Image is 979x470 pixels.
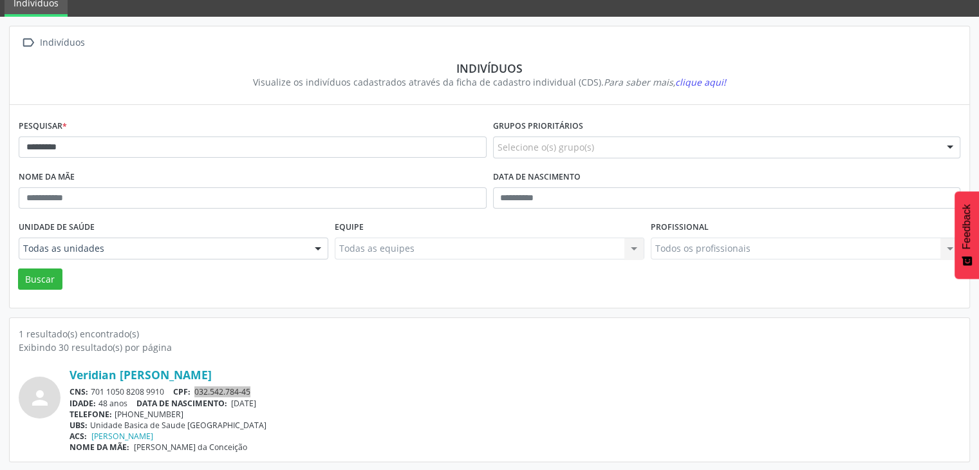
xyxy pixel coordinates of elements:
[18,268,62,290] button: Buscar
[231,398,256,409] span: [DATE]
[70,398,96,409] span: IDADE:
[134,442,247,453] span: [PERSON_NAME] da Conceição
[19,33,87,52] a:  Indivíduos
[70,409,112,420] span: TELEFONE:
[136,398,227,409] span: DATA DE NASCIMENTO:
[493,167,581,187] label: Data de nascimento
[651,218,709,238] label: Profissional
[37,33,87,52] div: Indivíduos
[19,218,95,238] label: Unidade de saúde
[19,33,37,52] i: 
[194,386,250,397] span: 032.542.784-45
[28,386,51,409] i: person
[19,327,960,341] div: 1 resultado(s) encontrado(s)
[70,420,960,431] div: Unidade Basica de Saude [GEOGRAPHIC_DATA]
[70,431,87,442] span: ACS:
[955,191,979,279] button: Feedback - Mostrar pesquisa
[19,167,75,187] label: Nome da mãe
[19,341,960,354] div: Exibindo 30 resultado(s) por página
[70,409,960,420] div: [PHONE_NUMBER]
[70,386,960,397] div: 701 1050 8208 9910
[70,442,129,453] span: NOME DA MÃE:
[335,218,364,238] label: Equipe
[961,204,973,249] span: Feedback
[70,420,88,431] span: UBS:
[23,242,302,255] span: Todas as unidades
[28,61,951,75] div: Indivíduos
[91,431,153,442] a: [PERSON_NAME]
[70,386,88,397] span: CNS:
[70,368,212,382] a: Veridian [PERSON_NAME]
[70,398,960,409] div: 48 anos
[604,76,726,88] i: Para saber mais,
[28,75,951,89] div: Visualize os indivíduos cadastrados através da ficha de cadastro individual (CDS).
[19,117,67,136] label: Pesquisar
[498,140,594,154] span: Selecione o(s) grupo(s)
[675,76,726,88] span: clique aqui!
[493,117,583,136] label: Grupos prioritários
[173,386,191,397] span: CPF:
